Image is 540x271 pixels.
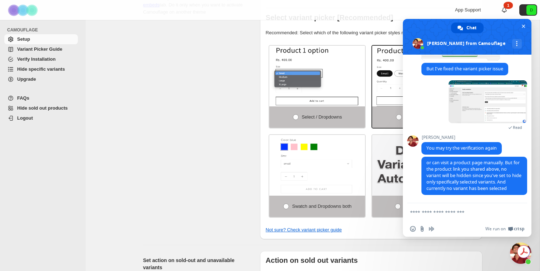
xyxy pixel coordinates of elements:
span: CAMOUFLAGE [7,27,81,33]
span: Chat [466,22,476,33]
span: Close chat [520,22,527,30]
div: More channels [512,39,522,49]
span: FAQs [17,95,29,101]
span: Crisp [514,226,524,232]
b: Action on sold out variants [266,256,358,264]
span: Select / Dropdowns [302,114,342,120]
span: But I've fixed the variant picker issue [426,66,503,72]
img: Select / Dropdowns [269,46,365,106]
span: Send a file [419,226,425,232]
a: Hide sold out products [4,103,78,113]
p: Recommended: Select which of the following variant picker styles match your theme. [266,29,477,36]
a: Hide specific variants [4,64,78,74]
span: You may try the verification again [426,145,497,151]
img: Detect Automatically [372,135,468,196]
span: Hide sold out products [17,105,68,111]
span: Swatch and Dropdowns both [292,204,351,209]
div: 1 [504,2,513,9]
img: Buttons / Swatches [372,46,468,106]
a: FAQs [4,93,78,103]
span: We run on [485,226,506,232]
a: 1 [501,6,508,14]
div: Close chat [510,242,531,264]
span: Hide specific variants [17,66,65,72]
span: Avatar with initials D [526,5,536,15]
h2: Set action on sold-out and unavailable variants [143,257,249,271]
div: Chat [451,22,484,33]
span: Insert an emoji [410,226,416,232]
a: Not sure? Check variant picker guide [266,227,342,232]
span: or can visit a product page manually. But for the product link you shared above, no variant will ... [426,160,521,191]
button: Avatar with initials D [519,4,537,16]
span: Audio message [429,226,434,232]
a: Upgrade [4,74,78,84]
a: Verify Installation [4,54,78,64]
span: Variant Picker Guide [17,46,62,52]
textarea: Compose your message... [410,209,509,216]
span: Read [513,125,522,130]
a: We run onCrisp [485,226,524,232]
span: Setup [17,36,30,42]
img: Camouflage [6,0,41,20]
img: Swatch and Dropdowns both [269,135,365,196]
span: Logout [17,115,33,121]
a: Logout [4,113,78,123]
span: Verify Installation [17,56,56,62]
text: D [530,8,533,12]
span: Upgrade [17,76,36,82]
a: Variant Picker Guide [4,44,78,54]
span: App Support [455,7,481,12]
a: Setup [4,34,78,44]
span: [PERSON_NAME] [421,135,502,140]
